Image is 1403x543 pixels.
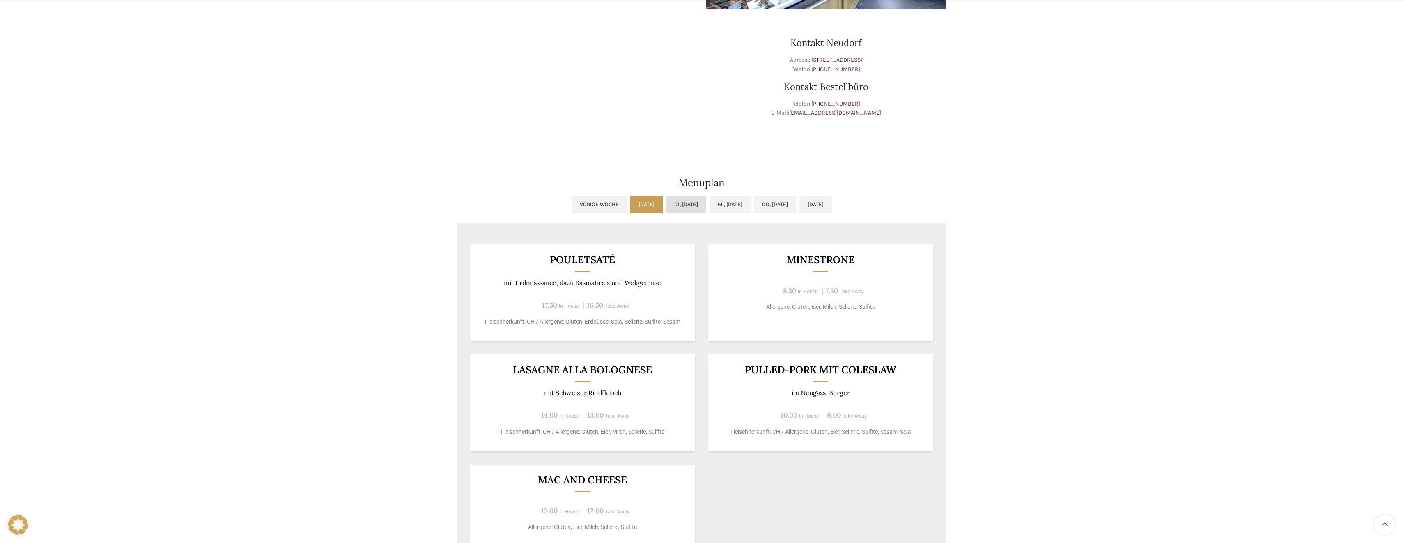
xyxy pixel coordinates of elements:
a: [PHONE_NUMBER] [811,100,860,107]
p: Telefon: E-Mail: [706,99,946,118]
h3: Pulled-Pork mit Coleslaw [718,365,923,375]
span: Take-Away [843,413,867,419]
h3: Mac and Cheese [480,475,685,485]
h2: Menuplan [457,178,946,188]
span: In-House [559,413,579,419]
p: im Neugass-Burger [718,389,923,397]
span: 14.00 [541,411,558,420]
span: In-House [559,303,579,309]
span: In-House [798,289,818,295]
span: Take-Away [840,289,864,295]
span: In-House [559,509,579,515]
h3: Pouletsaté [480,255,685,265]
span: 16.50 [587,301,603,310]
span: Take-Away [605,303,629,309]
a: [DATE] [799,196,832,213]
h3: Minestrone [718,255,923,265]
span: 9.00 [827,411,841,420]
p: Allergene: Gluten, Eier, Milch, Sellerie, Sulfite [480,523,685,531]
p: Adresse: Telefon: [706,55,946,74]
a: Do, [DATE] [754,196,796,213]
span: 13.00 [541,506,558,515]
iframe: schwyter martinsbruggstrasse [457,18,698,141]
p: Allergene: Gluten, Eier, Milch, Sellerie, Sulfite [718,303,923,311]
p: Fleischherkunft: CH / Allergene: Gluten, Eier, Sellerie, Sulfite, Sesam, Soja [718,428,923,436]
p: mit Erdnusssauce, dazu Basmatireis und Wokgemüse [480,279,685,287]
span: 7.50 [826,286,838,295]
h3: Kontakt Bestellbüro [706,82,946,91]
h3: Kontakt Neudorf [706,38,946,47]
span: 8.30 [783,286,796,295]
p: Fleischherkunft: CH / Allergene: Gluten, Eier, Milch, Sellerie, Sulfite [480,428,685,436]
p: mit Schweizer Rindfleisch [480,389,685,397]
span: 12.00 [587,506,604,515]
span: 10.00 [781,411,797,420]
span: 13.00 [587,411,604,420]
a: Mi, [DATE] [710,196,751,213]
a: Di, [DATE] [666,196,706,213]
a: [EMAIL_ADDRESS][DOMAIN_NAME] [789,109,881,116]
a: Vorige Woche [572,196,627,213]
a: [PHONE_NUMBER] [811,66,860,73]
a: [STREET_ADDRESS] [811,56,862,63]
a: [DATE] [630,196,663,213]
span: 17.50 [542,301,557,310]
h3: LASAGNE ALLA BOLOGNESE [480,365,685,375]
span: Take-Away [605,509,629,515]
span: Take-Away [605,413,629,419]
a: Scroll to top button [1374,514,1395,535]
span: In-House [799,413,819,419]
p: Fleischherkunft: CH / Allergene: Gluten, Erdnüsse, Soja, Sellerie, Sulfite, Sesam [480,318,685,326]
